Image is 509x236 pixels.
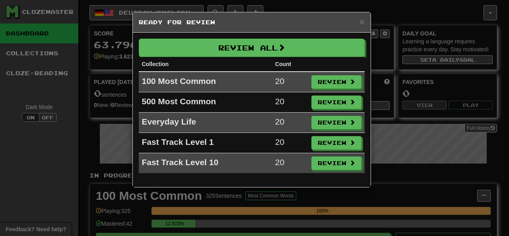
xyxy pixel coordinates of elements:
span: × [359,17,364,26]
td: Fast Track Level 10 [139,153,272,174]
th: Collection [139,57,272,72]
button: Review [311,116,361,129]
td: 20 [272,72,308,92]
td: 500 Most Common [139,92,272,113]
button: Review [311,156,361,170]
td: 20 [272,92,308,113]
td: 20 [272,113,308,133]
th: Count [272,57,308,72]
td: 20 [272,133,308,153]
td: Everyday Life [139,113,272,133]
button: Review [311,96,361,109]
button: Close [359,18,364,26]
h5: Ready for Review [139,18,365,26]
button: Review All [139,39,365,57]
button: Review [311,75,361,89]
td: 100 Most Common [139,72,272,92]
td: 20 [272,153,308,174]
td: Fast Track Level 1 [139,133,272,153]
button: Review [311,136,361,150]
